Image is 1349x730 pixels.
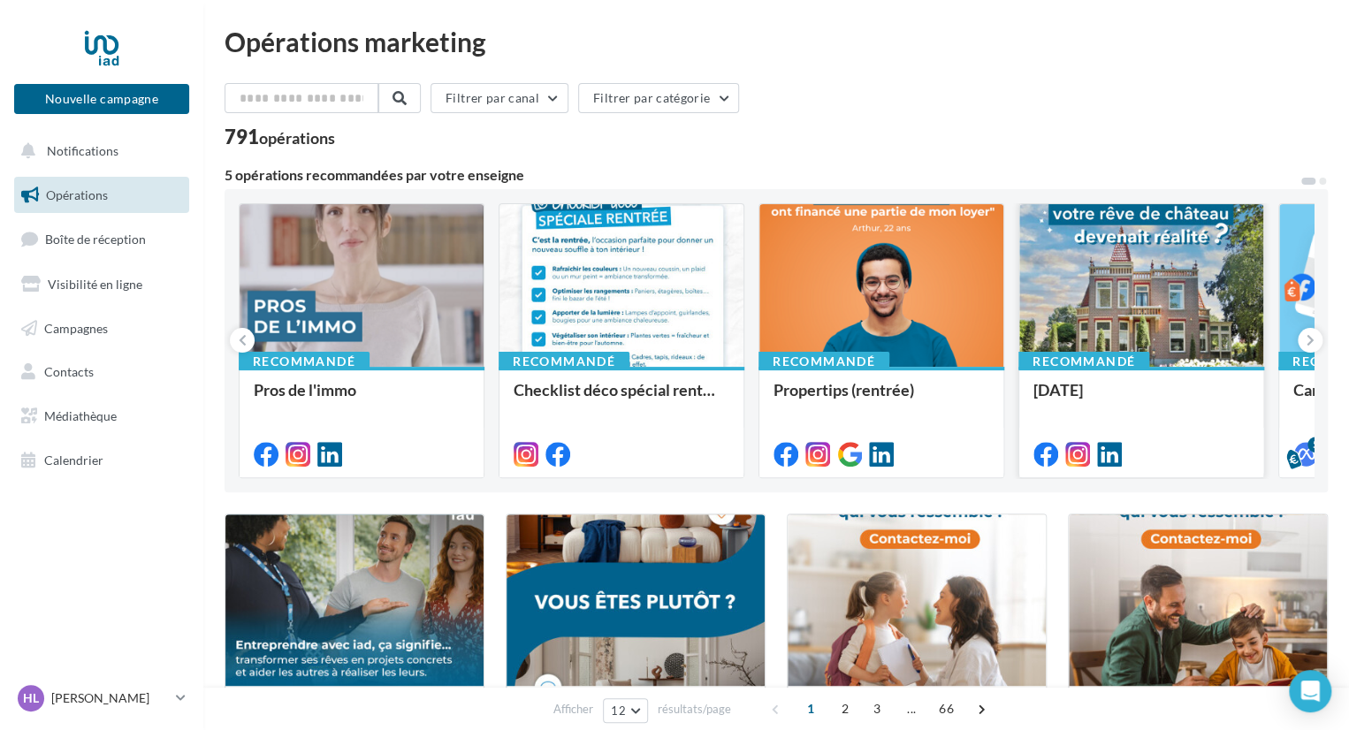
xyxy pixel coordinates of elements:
button: Notifications [11,133,186,170]
div: Opérations marketing [225,28,1328,55]
span: Médiathèque [44,408,117,423]
a: Visibilité en ligne [11,266,193,303]
span: 1 [796,695,825,723]
span: 3 [863,695,891,723]
button: Filtrer par canal [431,83,568,113]
div: 791 [225,127,335,147]
span: Campagnes [44,320,108,335]
div: Propertips (rentrée) [774,381,989,416]
span: 66 [932,695,961,723]
button: 12 [603,698,648,723]
p: [PERSON_NAME] [51,689,169,707]
div: opérations [259,130,335,146]
span: Contacts [44,364,94,379]
div: Recommandé [1018,352,1149,371]
span: Opérations [46,187,108,202]
span: résultats/page [658,701,731,718]
span: HL [23,689,39,707]
div: 5 [1307,437,1323,452]
span: ... [897,695,926,723]
span: 12 [611,703,626,718]
div: 5 opérations recommandées par votre enseigne [225,168,1299,182]
div: Pros de l'immo [254,381,469,416]
a: HL [PERSON_NAME] [14,681,189,715]
span: Visibilité en ligne [48,277,142,292]
a: Campagnes [11,310,193,347]
span: 2 [831,695,859,723]
span: Boîte de réception [45,232,146,247]
a: Médiathèque [11,398,193,435]
div: [DATE] [1033,381,1249,416]
a: Contacts [11,354,193,391]
span: Afficher [553,701,593,718]
span: Calendrier [44,452,103,468]
div: Recommandé [239,352,370,371]
a: Boîte de réception [11,220,193,258]
button: Filtrer par catégorie [578,83,739,113]
button: Nouvelle campagne [14,84,189,114]
a: Opérations [11,177,193,214]
a: Calendrier [11,442,193,479]
span: Notifications [47,143,118,158]
div: Recommandé [758,352,889,371]
div: Open Intercom Messenger [1289,670,1331,712]
div: Recommandé [499,352,629,371]
div: Checklist déco spécial rentrée [514,381,729,416]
